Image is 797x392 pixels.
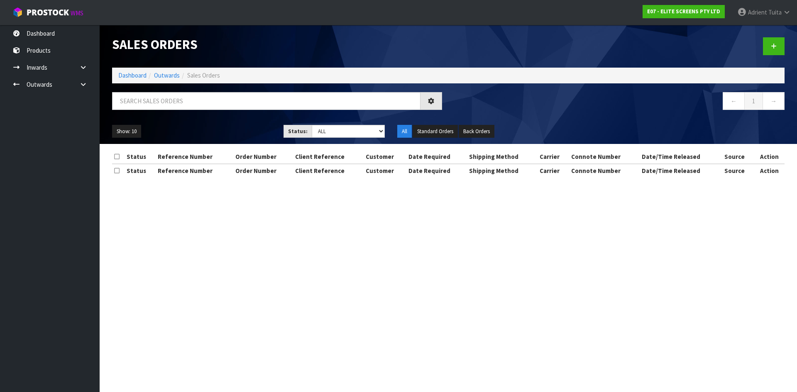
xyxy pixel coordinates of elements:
th: Connote Number [569,164,640,177]
a: ← [723,92,745,110]
img: cube-alt.png [12,7,23,17]
th: Shipping Method [467,164,538,177]
th: Date Required [406,164,467,177]
th: Order Number [233,150,293,163]
th: Connote Number [569,150,640,163]
button: Show: 10 [112,125,141,138]
th: Customer [364,164,406,177]
th: Status [125,164,156,177]
th: Customer [364,150,406,163]
a: Dashboard [118,71,147,79]
th: Reference Number [156,164,233,177]
th: Client Reference [293,164,364,177]
span: Sales Orders [187,71,220,79]
th: Status [125,150,156,163]
button: Standard Orders [413,125,458,138]
th: Date/Time Released [640,164,722,177]
th: Action [754,164,785,177]
th: Shipping Method [467,150,538,163]
th: Carrier [538,164,569,177]
th: Carrier [538,150,569,163]
a: E07 - ELITE SCREENS PTY LTD [643,5,725,18]
th: Reference Number [156,150,233,163]
button: All [397,125,412,138]
a: → [763,92,785,110]
th: Order Number [233,164,293,177]
strong: Status: [288,128,308,135]
a: Outwards [154,71,180,79]
th: Date Required [406,150,467,163]
th: Source [722,150,755,163]
span: Adrient [748,8,767,16]
nav: Page navigation [455,92,785,112]
h1: Sales Orders [112,37,442,51]
button: Back Orders [459,125,494,138]
span: Tuita [768,8,782,16]
th: Client Reference [293,150,364,163]
th: Source [722,164,755,177]
input: Search sales orders [112,92,421,110]
th: Action [754,150,785,163]
strong: E07 - ELITE SCREENS PTY LTD [647,8,720,15]
span: ProStock [27,7,69,18]
th: Date/Time Released [640,150,722,163]
small: WMS [71,9,83,17]
a: 1 [744,92,763,110]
